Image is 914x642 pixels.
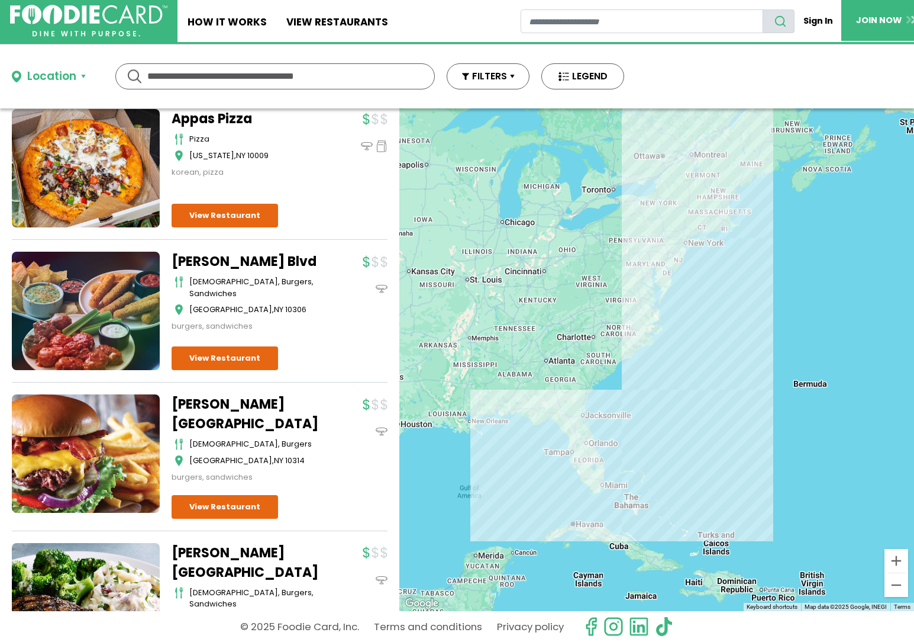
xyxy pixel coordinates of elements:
[376,140,387,152] img: pickup_icon.svg
[274,304,283,315] span: NY
[629,617,649,637] img: linkedin.svg
[172,471,319,483] div: burgers, sandwiches
[541,63,624,89] button: LEGEND
[175,304,183,316] img: map_icon.svg
[361,140,373,152] img: dinein_icon.svg
[27,68,76,85] div: Location
[172,252,319,271] a: [PERSON_NAME] Blvd
[175,587,183,599] img: cutlery_icon.svg
[402,596,441,611] img: Google
[189,455,319,467] div: ,
[447,63,529,89] button: FILTERS
[172,394,319,434] a: [PERSON_NAME][GEOGRAPHIC_DATA]
[374,617,482,637] a: Terms and conditions
[172,320,319,332] div: burgers, sandwiches
[285,455,305,466] span: 10314
[240,617,359,637] p: © 2025 Foodie Card, Inc.
[189,587,319,610] div: [DEMOGRAPHIC_DATA], burgers, sandwiches
[10,5,167,37] img: FoodieCard; Eat, Drink, Save, Donate
[189,133,319,145] div: pizza
[236,150,246,161] span: NY
[376,426,387,438] img: dinein_icon.svg
[175,150,183,162] img: map_icon.svg
[274,455,283,466] span: NY
[175,133,183,145] img: cutlery_icon.svg
[12,68,86,85] button: Location
[175,276,183,288] img: cutlery_icon.svg
[189,455,272,466] span: [GEOGRAPHIC_DATA]
[189,150,319,162] div: ,
[402,596,441,611] a: Open this area in Google Maps (opens a new window)
[247,150,269,161] span: 10009
[654,617,674,637] img: tiktok.svg
[581,617,601,637] svg: check us out on facebook
[884,573,908,597] button: Zoom out
[497,617,564,637] a: Privacy policy
[175,455,183,467] img: map_icon.svg
[189,438,319,450] div: [DEMOGRAPHIC_DATA], burgers
[175,438,183,450] img: cutlery_icon.svg
[172,346,278,370] a: View Restaurant
[189,304,319,316] div: ,
[189,304,272,315] span: [GEOGRAPHIC_DATA]
[172,204,278,227] a: View Restaurant
[376,283,387,295] img: dinein_icon.svg
[285,304,306,315] span: 10306
[172,109,319,129] a: Appas Pizza
[794,9,841,33] a: Sign In
[805,604,887,610] span: Map data ©2025 Google, INEGI
[747,603,797,611] button: Keyboard shortcuts
[172,495,278,519] a: View Restaurant
[894,604,910,610] a: Terms
[376,574,387,586] img: dinein_icon.svg
[189,150,234,161] span: [US_STATE]
[172,543,319,582] a: [PERSON_NAME][GEOGRAPHIC_DATA]
[763,9,794,33] button: search
[884,549,908,573] button: Zoom in
[189,276,319,299] div: [DEMOGRAPHIC_DATA], burgers, sandwiches
[172,166,319,178] div: korean, pizza
[521,9,763,33] input: restaurant search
